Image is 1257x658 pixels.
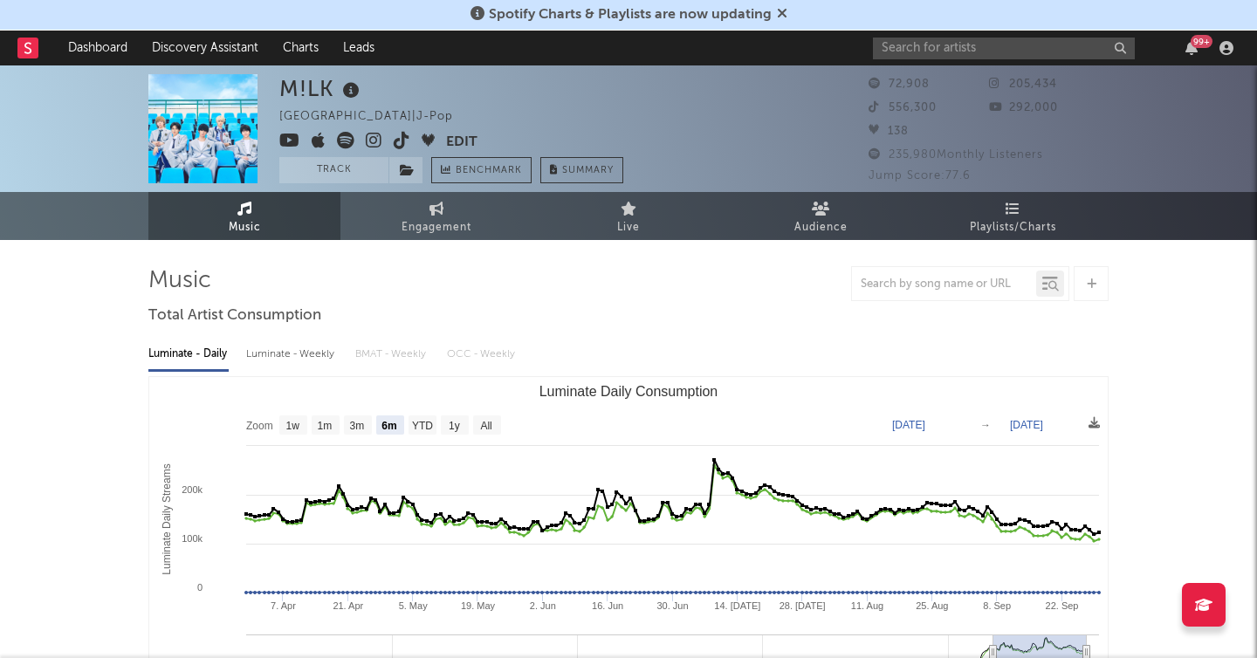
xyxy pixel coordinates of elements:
text: 7. Apr [271,600,296,611]
div: 99 + [1191,35,1212,48]
input: Search for artists [873,38,1135,59]
text: 30. Jun [656,600,688,611]
div: Luminate - Daily [148,339,229,369]
div: Luminate - Weekly [246,339,338,369]
a: Audience [725,192,917,240]
text: 28. [DATE] [780,600,826,611]
span: 205,434 [989,79,1057,90]
span: 235,980 Monthly Listeners [869,149,1043,161]
text: 16. Jun [592,600,623,611]
div: M!LK [279,74,364,103]
span: Engagement [402,217,471,238]
button: Edit [446,132,477,154]
text: YTD [412,420,433,432]
text: 100k [182,533,203,544]
text: 1m [318,420,333,432]
a: Engagement [340,192,532,240]
text: [DATE] [892,419,925,431]
text: 25. Aug [916,600,948,611]
a: Benchmark [431,157,532,183]
div: [GEOGRAPHIC_DATA] | J-Pop [279,106,473,127]
button: Track [279,157,388,183]
text: 1w [286,420,300,432]
text: 5. May [399,600,429,611]
a: Discovery Assistant [140,31,271,65]
text: Luminate Daily Consumption [539,384,718,399]
span: Total Artist Consumption [148,305,321,326]
text: Luminate Daily Streams [161,463,173,574]
span: 72,908 [869,79,930,90]
text: 6m [381,420,396,432]
span: Music [229,217,261,238]
text: → [980,419,991,431]
text: Zoom [246,420,273,432]
text: 22. Sep [1046,600,1079,611]
text: 11. Aug [851,600,883,611]
span: Live [617,217,640,238]
span: Summary [562,166,614,175]
button: 99+ [1185,41,1198,55]
text: 14. [DATE] [714,600,760,611]
text: 8. Sep [983,600,1011,611]
text: 2. Jun [530,600,556,611]
a: Charts [271,31,331,65]
text: 21. Apr [333,600,363,611]
span: 292,000 [989,102,1058,113]
text: All [480,420,491,432]
a: Live [532,192,725,240]
span: Spotify Charts & Playlists are now updating [489,8,772,22]
text: 1y [449,420,460,432]
text: 200k [182,484,203,495]
text: 19. May [461,600,496,611]
span: Audience [794,217,848,238]
span: 138 [869,126,909,137]
text: [DATE] [1010,419,1043,431]
span: Benchmark [456,161,522,182]
a: Leads [331,31,387,65]
text: 0 [197,582,203,593]
input: Search by song name or URL [852,278,1036,291]
span: Playlists/Charts [970,217,1056,238]
a: Playlists/Charts [917,192,1109,240]
a: Dashboard [56,31,140,65]
text: 3m [350,420,365,432]
span: Dismiss [777,8,787,22]
span: Jump Score: 77.6 [869,170,971,182]
span: 556,300 [869,102,937,113]
button: Summary [540,157,623,183]
a: Music [148,192,340,240]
